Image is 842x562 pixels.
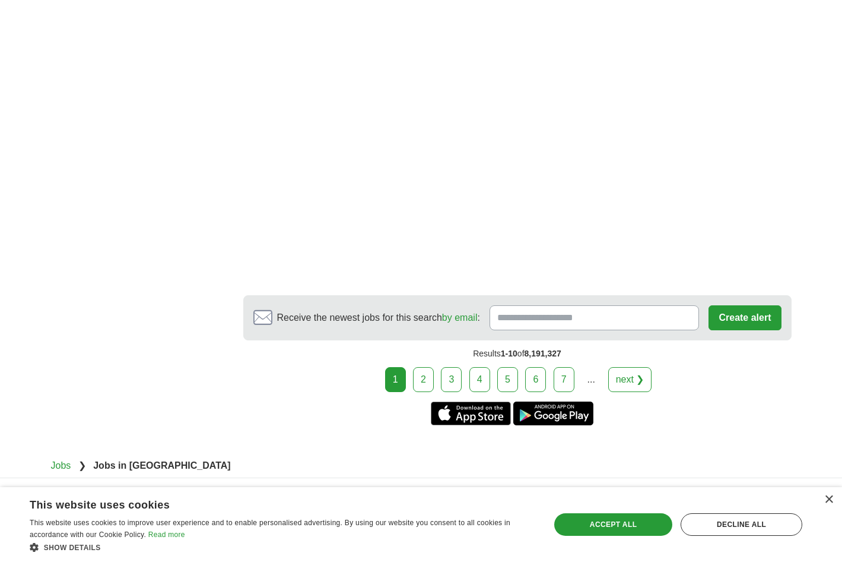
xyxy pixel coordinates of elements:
div: Show details [30,541,535,553]
a: Get the Android app [513,402,593,425]
span: 8,191,327 [525,349,561,358]
div: Results of [243,340,792,367]
span: Receive the newest jobs for this search : [277,311,480,325]
span: Show details [44,544,101,552]
a: by email [442,312,478,323]
a: 5 [497,367,518,392]
strong: Jobs in [GEOGRAPHIC_DATA] [93,460,230,471]
a: Read more, opens a new window [148,531,185,539]
div: This website uses cookies [30,494,505,512]
a: 6 [525,367,546,392]
a: 3 [441,367,462,392]
a: next ❯ [608,367,652,392]
a: 2 [413,367,434,392]
a: Get the iPhone app [431,402,511,425]
div: ... [579,368,603,391]
button: Create alert [708,305,781,330]
div: Accept all [554,513,672,536]
span: ❯ [78,460,86,471]
span: 1-10 [501,349,517,358]
div: Close [824,495,833,504]
span: This website uses cookies to improve user experience and to enable personalised advertising. By u... [30,519,510,539]
a: Jobs [51,460,71,471]
div: Decline all [681,513,802,536]
div: 1 [385,367,406,392]
a: 7 [554,367,574,392]
a: 4 [469,367,490,392]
